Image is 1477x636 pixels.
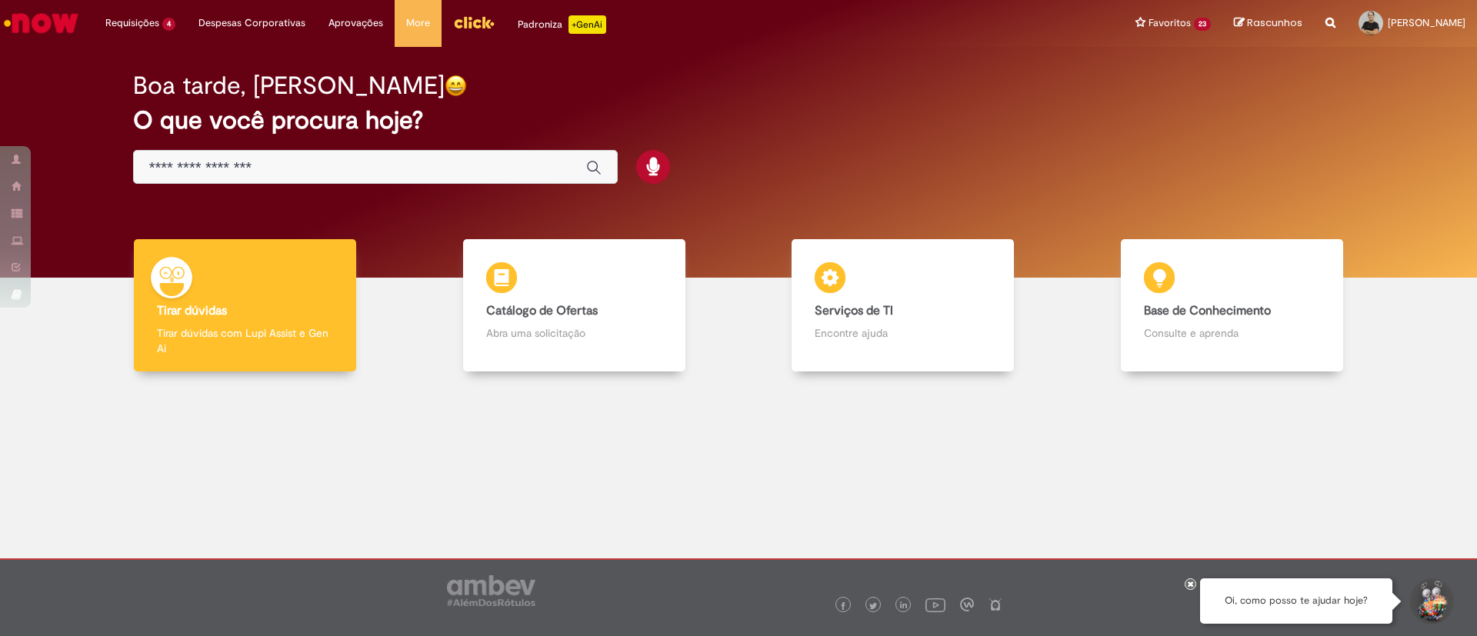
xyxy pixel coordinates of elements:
[486,303,598,318] b: Catálogo de Ofertas
[81,239,410,372] a: Tirar dúvidas Tirar dúvidas com Lupi Assist e Gen Ai
[453,11,495,34] img: click_logo_yellow_360x200.png
[568,15,606,34] p: +GenAi
[410,239,739,372] a: Catálogo de Ofertas Abra uma solicitação
[839,602,847,610] img: logo_footer_facebook.png
[157,325,333,356] p: Tirar dúvidas com Lupi Assist e Gen Ai
[1144,303,1271,318] b: Base de Conhecimento
[2,8,81,38] img: ServiceNow
[738,239,1068,372] a: Serviços de TI Encontre ajuda
[1388,16,1465,29] span: [PERSON_NAME]
[1068,239,1397,372] a: Base de Conhecimento Consulte e aprenda
[406,15,430,31] span: More
[105,15,159,31] span: Requisições
[198,15,305,31] span: Despesas Corporativas
[518,15,606,34] div: Padroniza
[900,601,908,611] img: logo_footer_linkedin.png
[1149,15,1191,31] span: Favoritos
[925,594,945,614] img: logo_footer_youtube.png
[328,15,383,31] span: Aprovações
[815,303,893,318] b: Serviços de TI
[1144,325,1320,341] p: Consulte e aprenda
[1247,15,1302,30] span: Rascunhos
[869,602,877,610] img: logo_footer_twitter.png
[157,303,227,318] b: Tirar dúvidas
[162,18,175,31] span: 4
[447,575,535,606] img: logo_footer_ambev_rotulo_gray.png
[1408,578,1454,624] button: Iniciar Conversa de Suporte
[1194,18,1211,31] span: 23
[133,107,1345,134] h2: O que você procura hoje?
[989,598,1002,611] img: logo_footer_naosei.png
[815,325,991,341] p: Encontre ajuda
[1234,16,1302,31] a: Rascunhos
[445,75,467,97] img: happy-face.png
[486,325,662,341] p: Abra uma solicitação
[960,598,974,611] img: logo_footer_workplace.png
[1200,578,1392,624] div: Oi, como posso te ajudar hoje?
[133,72,445,99] h2: Boa tarde, [PERSON_NAME]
